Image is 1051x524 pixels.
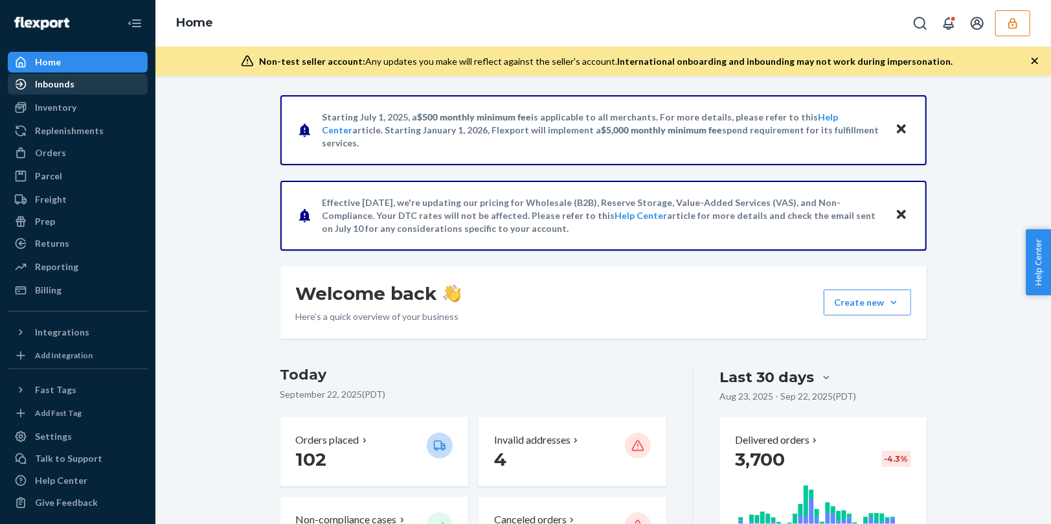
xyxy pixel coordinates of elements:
[8,470,148,491] a: Help Center
[166,5,223,42] ol: breadcrumbs
[617,56,953,67] span: International onboarding and inbounding may not work during impersonation.
[1026,229,1051,295] button: Help Center
[35,193,67,206] div: Freight
[35,260,78,273] div: Reporting
[35,326,89,339] div: Integrations
[602,124,723,135] span: $5,000 monthly minimum fee
[8,348,148,363] a: Add Integration
[14,17,69,30] img: Flexport logo
[893,120,910,139] button: Close
[8,120,148,141] a: Replenishments
[296,448,327,470] span: 102
[35,146,66,159] div: Orders
[8,322,148,343] button: Integrations
[122,10,148,36] button: Close Navigation
[280,365,667,385] h3: Today
[479,417,666,486] button: Invalid addresses 4
[296,433,359,448] p: Orders placed
[443,284,461,302] img: hand-wave emoji
[8,380,148,400] button: Fast Tags
[893,206,910,225] button: Close
[8,52,148,73] a: Home
[964,10,990,36] button: Open account menu
[8,211,148,232] a: Prep
[35,496,98,509] div: Give Feedback
[296,282,461,305] h1: Welcome back
[35,215,55,228] div: Prep
[280,388,667,401] p: September 22, 2025 ( PDT )
[8,166,148,187] a: Parcel
[259,55,953,68] div: Any updates you make will reflect against the seller's account.
[719,390,856,403] p: Aug 23, 2025 - Sep 22, 2025 ( PDT )
[418,111,532,122] span: $500 monthly minimum fee
[615,210,668,221] a: Help Center
[494,448,506,470] span: 4
[35,56,61,69] div: Home
[8,142,148,163] a: Orders
[936,10,962,36] button: Open notifications
[35,124,104,137] div: Replenishments
[35,78,74,91] div: Inbounds
[35,383,76,396] div: Fast Tags
[176,16,213,30] a: Home
[8,74,148,95] a: Inbounds
[735,448,785,470] span: 3,700
[35,101,76,114] div: Inventory
[35,430,72,443] div: Settings
[280,417,468,486] button: Orders placed 102
[8,256,148,277] a: Reporting
[824,290,911,315] button: Create new
[322,196,883,235] p: Effective [DATE], we're updating our pricing for Wholesale (B2B), Reserve Storage, Value-Added Se...
[35,170,62,183] div: Parcel
[8,492,148,513] button: Give Feedback
[882,451,911,467] div: -4.3 %
[259,56,365,67] span: Non-test seller account:
[8,189,148,210] a: Freight
[35,284,62,297] div: Billing
[907,10,933,36] button: Open Search Box
[35,237,69,250] div: Returns
[719,367,814,387] div: Last 30 days
[8,280,148,301] a: Billing
[735,433,820,448] button: Delivered orders
[8,233,148,254] a: Returns
[296,310,461,323] p: Here’s a quick overview of your business
[35,407,82,418] div: Add Fast Tag
[35,350,93,361] div: Add Integration
[8,448,148,469] a: Talk to Support
[8,426,148,447] a: Settings
[8,405,148,421] a: Add Fast Tag
[494,433,571,448] p: Invalid addresses
[35,452,102,465] div: Talk to Support
[8,97,148,118] a: Inventory
[322,111,883,150] p: Starting July 1, 2025, a is applicable to all merchants. For more details, please refer to this a...
[35,474,87,487] div: Help Center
